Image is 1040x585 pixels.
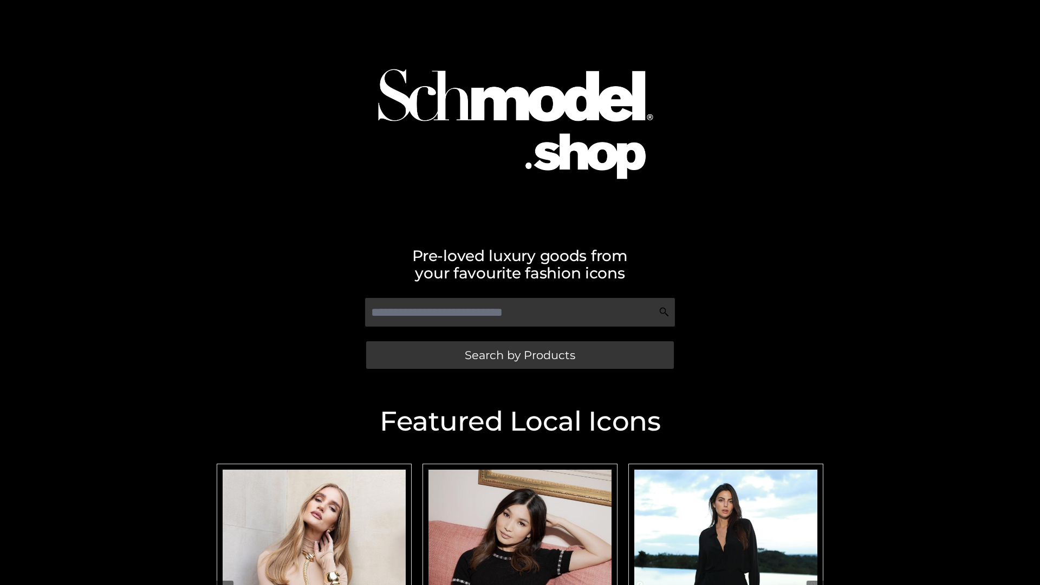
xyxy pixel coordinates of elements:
span: Search by Products [465,349,575,361]
h2: Featured Local Icons​ [211,408,829,435]
a: Search by Products [366,341,674,369]
img: Search Icon [659,307,669,317]
h2: Pre-loved luxury goods from your favourite fashion icons [211,247,829,282]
